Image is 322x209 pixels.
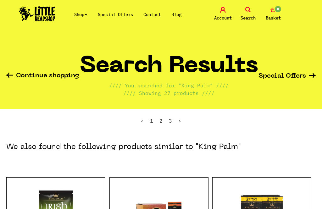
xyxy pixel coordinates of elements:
[274,5,282,13] span: 0
[150,118,153,124] a: 1
[80,56,258,82] h1: Search Results
[141,118,144,124] a: « Previous
[237,7,259,22] a: Search
[262,7,284,22] a: 0 Basket
[214,14,232,22] span: Account
[169,118,172,124] a: 3
[19,6,55,21] img: Little Head Shop Logo
[6,142,241,152] h3: We also found the following products similar to "King Palm"
[266,14,281,22] span: Basket
[143,12,161,17] a: Contact
[98,12,133,17] a: Special Offers
[123,89,214,97] p: //// Showing 27 products ////
[241,14,256,22] span: Search
[109,82,229,89] p: //// You searched for "King Palm" ////
[178,118,181,124] a: Next »
[6,73,79,80] a: Continue shopping
[171,12,181,17] a: Blog
[74,12,87,17] a: Shop
[159,118,163,124] span: 2
[258,73,316,80] a: Special Offers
